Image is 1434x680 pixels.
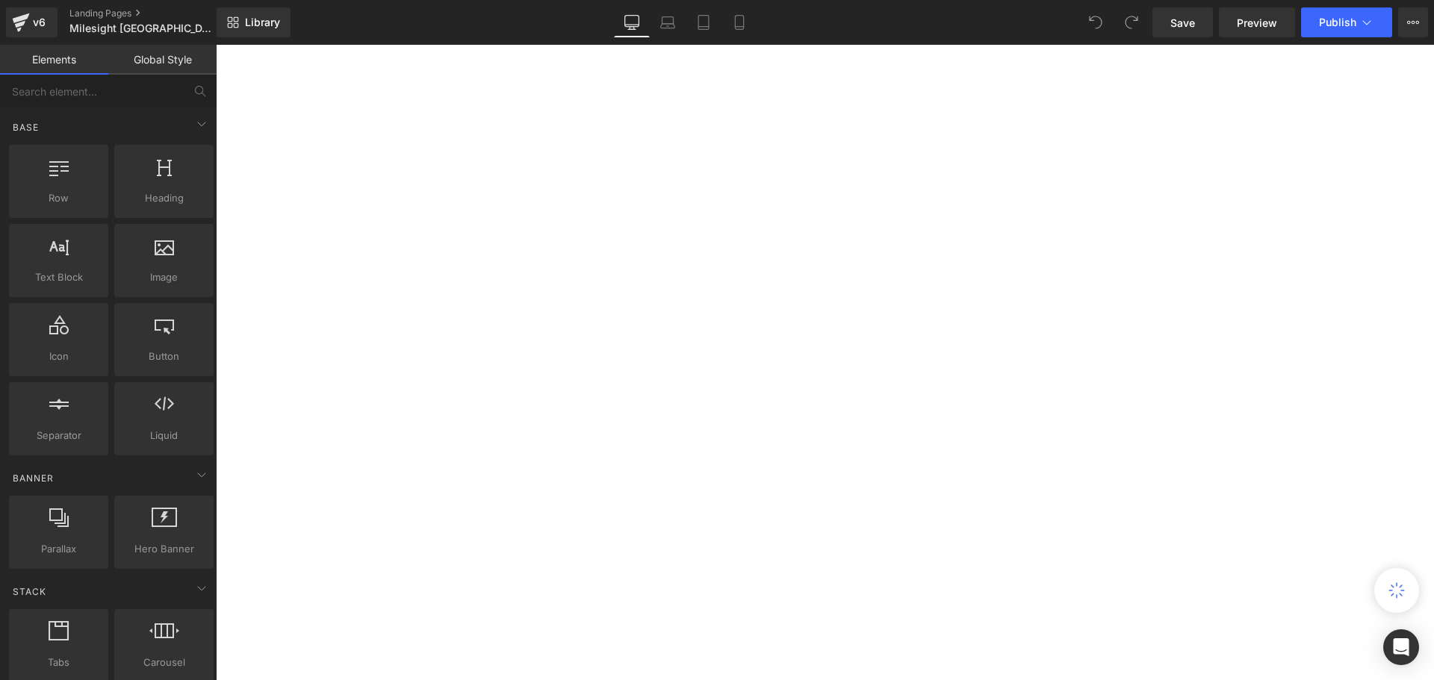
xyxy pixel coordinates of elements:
span: Base [11,120,40,134]
a: Mobile [721,7,757,37]
span: Stack [11,584,48,599]
span: Save [1170,15,1195,31]
span: Text Block [13,269,104,285]
span: Hero Banner [119,541,209,557]
a: Landing Pages [69,7,241,19]
span: Icon [13,349,104,364]
a: New Library [217,7,291,37]
a: Global Style [108,45,217,75]
a: v6 [6,7,58,37]
a: Desktop [614,7,650,37]
span: Preview [1237,15,1277,31]
span: Parallax [13,541,104,557]
a: Preview [1219,7,1295,37]
a: Laptop [650,7,686,37]
span: Library [245,16,280,29]
span: Publish [1319,16,1356,28]
span: Button [119,349,209,364]
span: Banner [11,471,55,485]
button: Redo [1117,7,1146,37]
span: Milesight [GEOGRAPHIC_DATA] | Authorized Partner by Riverplus [69,22,213,34]
span: Separator [13,428,104,443]
span: Carousel [119,655,209,670]
div: Open Intercom Messenger [1383,629,1419,665]
span: Row [13,190,104,206]
span: Heading [119,190,209,206]
a: Tablet [686,7,721,37]
span: Image [119,269,209,285]
div: v6 [30,13,49,32]
button: More [1398,7,1428,37]
button: Undo [1081,7,1111,37]
span: Tabs [13,655,104,670]
span: Liquid [119,428,209,443]
button: Publish [1301,7,1392,37]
